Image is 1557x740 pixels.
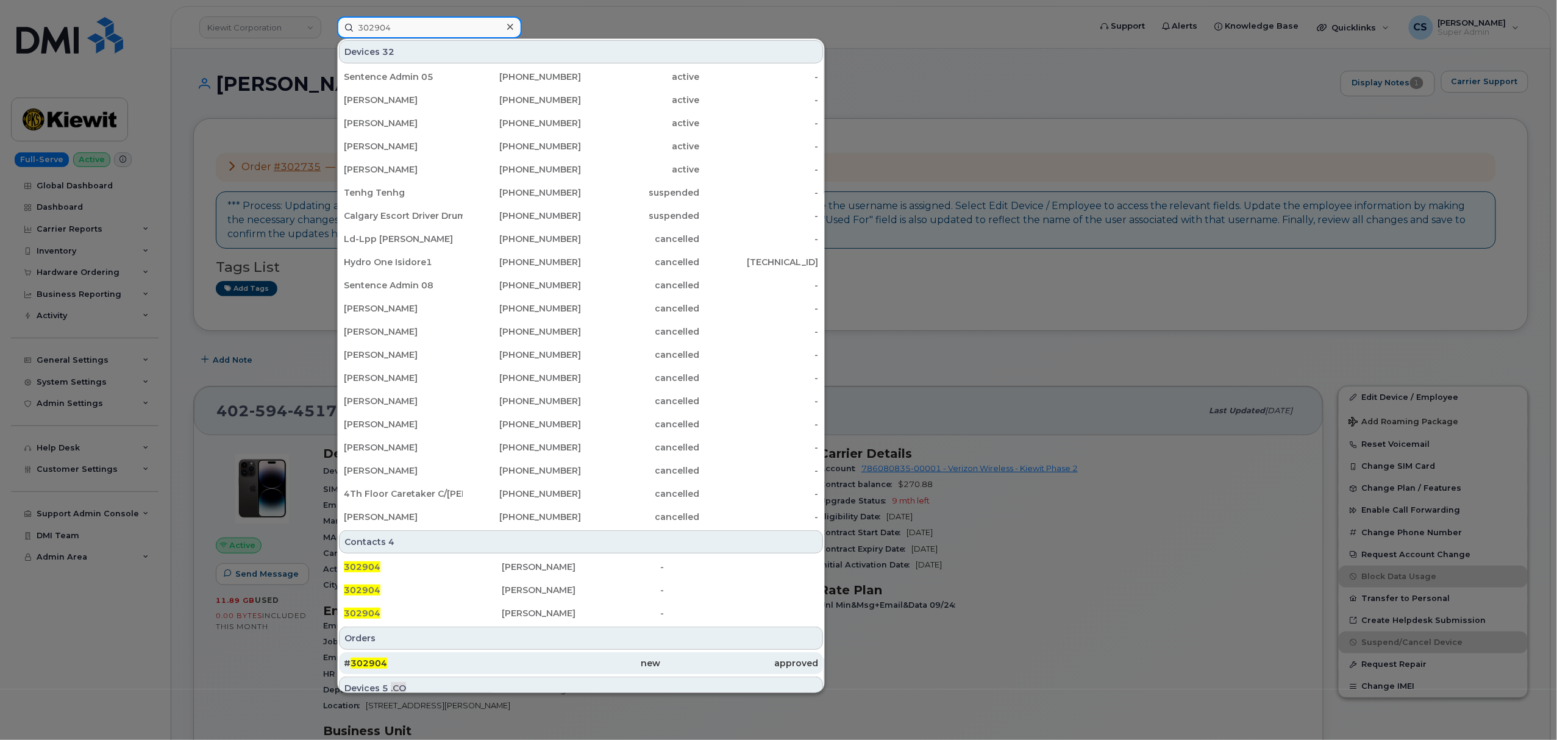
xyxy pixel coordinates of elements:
div: [PERSON_NAME] [344,395,463,407]
a: [PERSON_NAME][PHONE_NUMBER]cancelled- [339,321,823,343]
div: - [660,607,818,619]
div: [PERSON_NAME] [502,584,660,596]
div: new [502,657,660,669]
div: - [700,117,819,129]
div: cancelled [581,372,700,384]
div: # [344,657,502,669]
a: [PERSON_NAME][PHONE_NUMBER]cancelled- [339,297,823,319]
div: approved [660,657,818,669]
div: cancelled [581,464,700,477]
div: [TECHNICAL_ID] [700,256,819,268]
div: [PERSON_NAME] [502,561,660,573]
div: Devices [339,677,823,700]
a: [PERSON_NAME][PHONE_NUMBER]cancelled- [339,436,823,458]
div: [PHONE_NUMBER] [463,256,582,268]
div: cancelled [581,418,700,430]
div: cancelled [581,349,700,361]
div: [PHONE_NUMBER] [463,302,582,315]
div: - [700,326,819,338]
a: [PERSON_NAME][PHONE_NUMBER]cancelled- [339,506,823,528]
a: [PERSON_NAME][PHONE_NUMBER]cancelled- [339,460,823,482]
div: [PERSON_NAME] [344,326,463,338]
div: Devices [339,40,823,63]
div: Orders [339,627,823,650]
span: 302904 [344,608,380,619]
a: [PERSON_NAME][PHONE_NUMBER]cancelled- [339,367,823,389]
div: active [581,94,700,106]
div: - [700,187,819,199]
div: [PERSON_NAME] [344,140,463,152]
a: Tenhg Tenhg[PHONE_NUMBER]suspended- [339,182,823,204]
div: Hydro One Isidore1 [344,256,463,268]
a: Ld-Lpp [PERSON_NAME][PHONE_NUMBER]cancelled- [339,228,823,250]
div: suspended [581,210,700,222]
div: - [700,349,819,361]
div: - [700,302,819,315]
a: 302904[PERSON_NAME]- [339,556,823,578]
a: Hydro One Isidore1[PHONE_NUMBER]cancelled[TECHNICAL_ID] [339,251,823,273]
div: cancelled [581,395,700,407]
a: 4Th Floor Caretaker C/[PERSON_NAME][PHONE_NUMBER]cancelled- [339,483,823,505]
div: active [581,163,700,176]
div: suspended [581,187,700,199]
div: Ld-Lpp [PERSON_NAME] [344,233,463,245]
a: [PERSON_NAME][PHONE_NUMBER]active- [339,89,823,111]
div: [PHONE_NUMBER] [463,441,582,454]
a: Calgary Escort Driver Drumheller2[PHONE_NUMBER]suspended- [339,205,823,227]
div: cancelled [581,256,700,268]
a: [PERSON_NAME][PHONE_NUMBER]cancelled- [339,344,823,366]
div: - [700,395,819,407]
span: 302904 [351,658,387,669]
span: 302904 [344,585,380,596]
div: [PHONE_NUMBER] [463,71,582,83]
div: - [700,140,819,152]
div: cancelled [581,488,700,500]
div: [PHONE_NUMBER] [463,117,582,129]
div: [PERSON_NAME] [344,302,463,315]
span: 32 [382,46,394,58]
div: active [581,71,700,83]
div: Tenhg Tenhg [344,187,463,199]
div: [PHONE_NUMBER] [463,488,582,500]
div: Contacts [339,530,823,553]
div: - [660,584,818,596]
span: .CO [391,682,406,694]
div: [PERSON_NAME] [502,607,660,619]
a: Sentence Admin 05[PHONE_NUMBER]active- [339,66,823,88]
div: - [700,441,819,454]
div: cancelled [581,233,700,245]
div: [PHONE_NUMBER] [463,511,582,523]
a: 302904[PERSON_NAME]- [339,579,823,601]
a: [PERSON_NAME][PHONE_NUMBER]active- [339,112,823,134]
div: - [700,71,819,83]
div: cancelled [581,279,700,291]
a: 302904[PERSON_NAME]- [339,602,823,624]
div: [PHONE_NUMBER] [463,464,582,477]
a: [PERSON_NAME][PHONE_NUMBER]active- [339,135,823,157]
span: 4 [388,536,394,548]
a: [PERSON_NAME][PHONE_NUMBER]cancelled- [339,390,823,412]
div: [PHONE_NUMBER] [463,418,582,430]
div: - [700,488,819,500]
a: Sentence Admin 08[PHONE_NUMBER]cancelled- [339,274,823,296]
div: cancelled [581,511,700,523]
div: - [700,94,819,106]
iframe: Messenger Launcher [1504,687,1548,731]
div: [PERSON_NAME] [344,117,463,129]
div: [PHONE_NUMBER] [463,233,582,245]
span: 302904 [344,561,380,572]
div: [PERSON_NAME] [344,441,463,454]
div: [PHONE_NUMBER] [463,326,582,338]
div: Sentence Admin 08 [344,279,463,291]
div: [PERSON_NAME] [344,372,463,384]
div: - [700,210,819,222]
div: [PERSON_NAME] [344,418,463,430]
div: cancelled [581,302,700,315]
div: 4Th Floor Caretaker C/[PERSON_NAME] [344,488,463,500]
div: [PHONE_NUMBER] [463,349,582,361]
div: Calgary Escort Driver Drumheller2 [344,210,463,222]
div: - [700,372,819,384]
div: [PERSON_NAME] [344,94,463,106]
div: [PERSON_NAME] [344,511,463,523]
div: Sentence Admin 05 [344,71,463,83]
